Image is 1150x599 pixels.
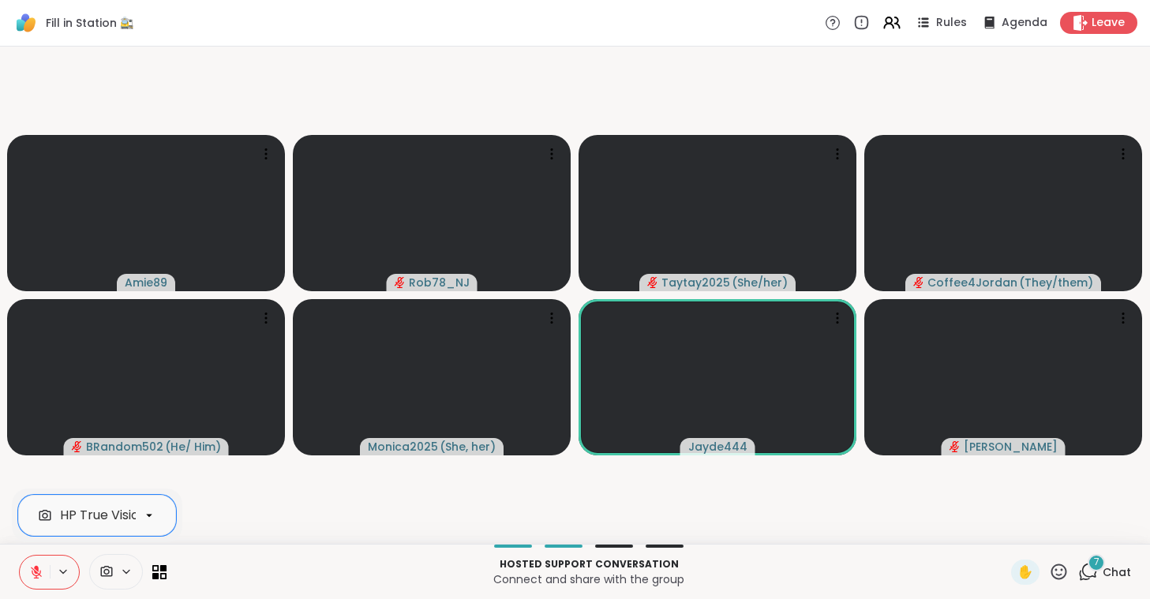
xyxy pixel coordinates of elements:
[647,277,658,288] span: audio-muted
[13,9,39,36] img: ShareWell Logomark
[688,439,747,455] span: Jayde444
[661,275,730,290] span: Taytay2025
[72,441,83,452] span: audio-muted
[86,439,163,455] span: BRandom502
[368,439,438,455] span: Monica2025
[125,275,167,290] span: Amie89
[440,439,496,455] span: ( She, her )
[950,441,961,452] span: audio-muted
[936,15,967,31] span: Rules
[165,439,221,455] span: ( He/ Him )
[176,571,1002,587] p: Connect and share with the group
[913,277,924,288] span: audio-muted
[927,275,1017,290] span: Coffee4Jordan
[964,439,1058,455] span: [PERSON_NAME]
[395,277,406,288] span: audio-muted
[1017,563,1033,582] span: ✋
[1092,15,1125,31] span: Leave
[46,15,133,31] span: Fill in Station 🚉
[60,506,223,525] div: HP True Vision HD Camera
[1002,15,1047,31] span: Agenda
[1094,556,1099,569] span: 7
[409,275,470,290] span: Rob78_NJ
[1019,275,1093,290] span: ( They/them )
[1103,564,1131,580] span: Chat
[732,275,788,290] span: ( She/her )
[176,557,1002,571] p: Hosted support conversation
